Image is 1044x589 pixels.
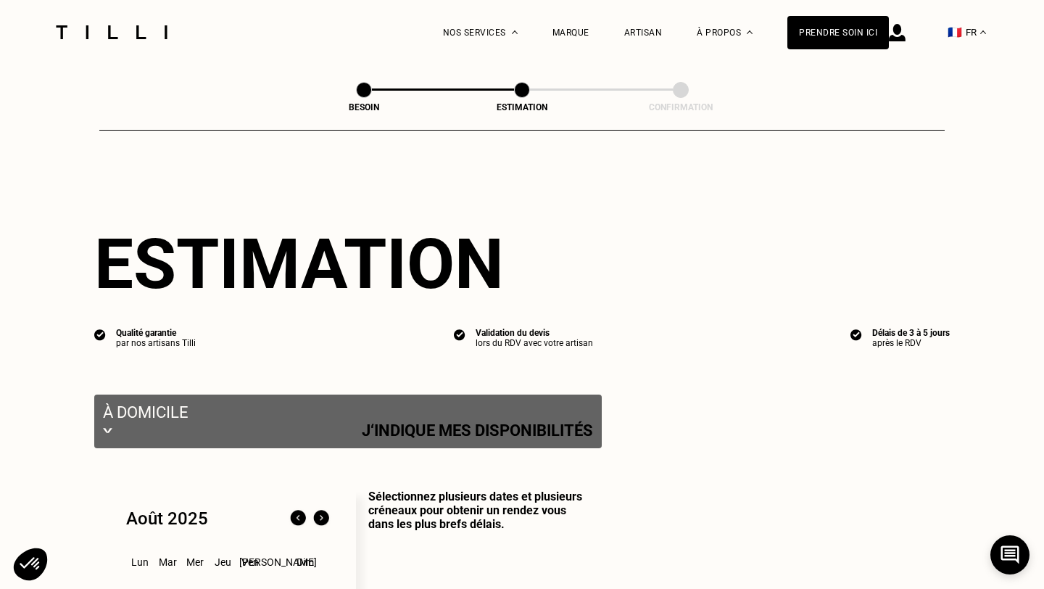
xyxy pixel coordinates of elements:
img: icon list info [94,328,106,341]
img: Mois suivant [310,507,333,530]
a: Prendre soin ici [787,16,889,49]
img: icône connexion [889,24,906,41]
img: icon list info [454,328,465,341]
div: Confirmation [608,102,753,112]
img: icon list info [850,328,862,341]
div: Validation du devis [476,328,593,338]
img: Menu déroulant [512,30,518,34]
div: après le RDV [872,338,950,348]
div: Délais de 3 à 5 jours [872,328,950,338]
a: Artisan [624,28,663,38]
div: Qualité garantie [116,328,196,338]
a: Marque [552,28,589,38]
p: J‘indique mes disponibilités [362,421,593,440]
span: 🇫🇷 [948,25,962,39]
img: Logo du service de couturière Tilli [51,25,173,39]
img: Mois précédent [286,507,310,530]
div: Estimation [449,102,594,112]
div: Août 2025 [126,508,208,529]
img: svg+xml;base64,PHN2ZyB3aWR0aD0iMjIiIGhlaWdodD0iMTEiIHZpZXdCb3g9IjAgMCAyMiAxMSIgZmlsbD0ibm9uZSIgeG... [103,421,112,440]
img: menu déroulant [980,30,986,34]
div: Estimation [94,223,950,305]
img: Menu déroulant à propos [747,30,753,34]
div: par nos artisans Tilli [116,338,196,348]
div: Besoin [291,102,436,112]
div: lors du RDV avec votre artisan [476,338,593,348]
p: À domicile [103,403,593,421]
